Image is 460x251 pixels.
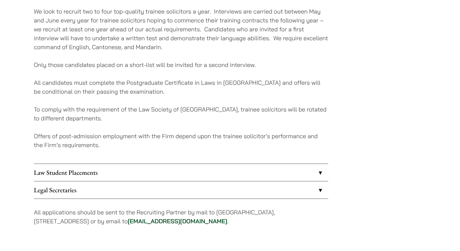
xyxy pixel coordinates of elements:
p: Offers of post-admission employment with the Firm depend upon the trainee solicitor’s performance... [34,132,328,149]
p: Only those candidates placed on a short-list will be invited for a second interview. [34,60,328,69]
a: Law Student Placements [34,164,328,181]
p: All applications should be sent to the Recruiting Partner by mail to [GEOGRAPHIC_DATA], [STREET_A... [34,208,328,226]
div: Trainee Solicitors [34,2,328,164]
p: All candidates must complete the Postgraduate Certificate in Laws in [GEOGRAPHIC_DATA] and offers... [34,78,328,96]
p: We look to recruit two to four top-quality trainee solicitors a year. Interviews are carried out ... [34,7,328,51]
a: [EMAIL_ADDRESS][DOMAIN_NAME] [128,217,228,225]
a: Legal Secretaries [34,181,328,199]
p: To comply with the requirement of the Law Society of [GEOGRAPHIC_DATA], trainee solicitors will b... [34,105,328,123]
